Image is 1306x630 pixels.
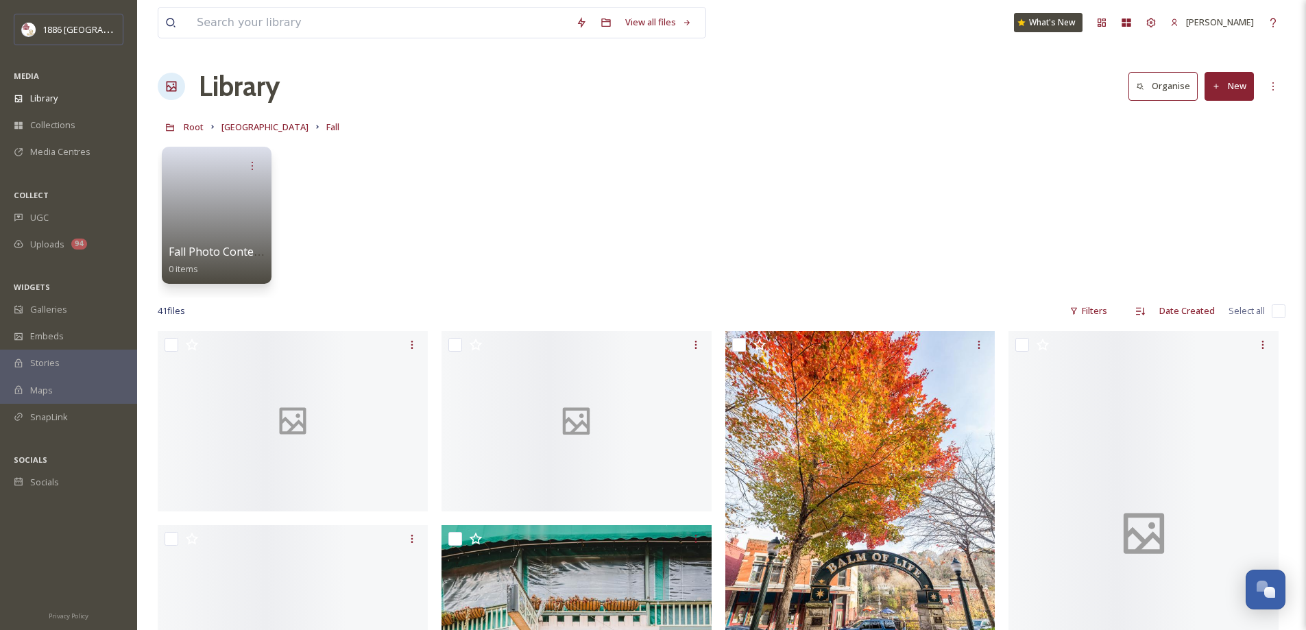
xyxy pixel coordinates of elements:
span: Privacy Policy [49,611,88,620]
span: 0 items [169,263,198,275]
span: Maps [30,384,53,397]
span: Stories [30,356,60,369]
div: Filters [1063,298,1114,324]
span: MEDIA [14,71,39,81]
input: Search your library [190,8,569,38]
div: Date Created [1152,298,1222,324]
span: Uploads [30,238,64,251]
span: Root [184,121,204,133]
a: [GEOGRAPHIC_DATA] [221,119,309,135]
span: Galleries [30,303,67,316]
a: Privacy Policy [49,607,88,623]
img: logos.png [22,23,36,36]
a: Fall Photo Contest 20250 items [169,245,291,275]
span: [PERSON_NAME] [1186,16,1254,28]
a: View all files [618,9,699,36]
a: Library [199,66,280,107]
span: Select all [1229,304,1265,317]
span: [GEOGRAPHIC_DATA] [221,121,309,133]
a: Root [184,119,204,135]
span: COLLECT [14,190,49,200]
span: 41 file s [158,304,185,317]
span: Embeds [30,330,64,343]
span: SnapLink [30,411,68,424]
span: SOCIALS [14,455,47,465]
a: Fall [326,119,339,135]
span: 1886 [GEOGRAPHIC_DATA] [43,23,151,36]
span: Socials [30,476,59,489]
button: New [1205,72,1254,100]
button: Open Chat [1246,570,1285,609]
button: Organise [1128,72,1198,100]
span: UGC [30,211,49,224]
div: 94 [71,239,87,250]
span: Fall Photo Contest 2025 [169,244,291,259]
a: What's New [1014,13,1083,32]
a: [PERSON_NAME] [1163,9,1261,36]
span: Media Centres [30,145,90,158]
span: Fall [326,121,339,133]
span: WIDGETS [14,282,50,292]
span: Library [30,92,58,105]
span: Collections [30,119,75,132]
